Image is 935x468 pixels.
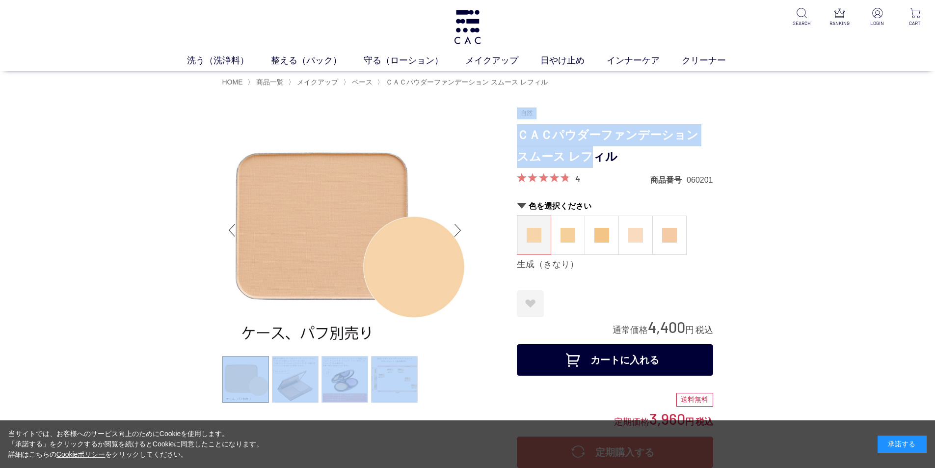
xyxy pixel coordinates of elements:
[648,318,685,336] span: 4,400
[350,78,373,86] a: ベース
[527,228,541,243] img: 生成（きなり）
[652,216,687,255] dl: 薄紅（うすべに）
[295,78,338,86] a: メイクアップ
[561,228,575,243] img: 蜂蜜（はちみつ）
[828,20,852,27] p: RANKING
[687,175,713,185] dd: 060201
[682,54,748,67] a: クリーナー
[614,416,649,427] span: 定期価格
[256,78,284,86] span: 商品一覧
[865,20,889,27] p: LOGIN
[352,78,373,86] span: ベース
[288,78,341,87] li: 〉
[465,54,540,67] a: メイクアップ
[551,216,585,255] dl: 蜂蜜（はちみつ）
[613,325,648,335] span: 通常価格
[377,78,550,87] li: 〉
[594,228,609,243] img: 小麦（こむぎ）
[8,429,264,460] div: 当サイトでは、お客様へのサービス向上のためにCookieを使用します。 「承諾する」をクリックするか閲覧を続けるとCookieに同意したことになります。 詳細はこちらの をクリックしてください。
[685,325,694,335] span: 円
[695,325,713,335] span: 税込
[517,259,713,271] div: 生成（きなり）
[187,54,271,67] a: 洗う（洗浄料）
[649,410,685,428] span: 3,960
[448,211,468,250] div: Next slide
[222,78,243,86] a: HOME
[386,78,548,86] span: ＣＡＣパウダーファンデーション スムース レフィル
[650,175,687,185] dt: 商品番号
[271,54,364,67] a: 整える（パック）
[517,124,713,168] h1: ＣＡＣパウダーファンデーション スムース レフィル
[878,436,927,453] div: 承諾する
[585,216,619,255] dl: 小麦（こむぎ）
[254,78,284,86] a: 商品一覧
[903,20,927,27] p: CART
[676,393,713,407] div: 送料無料
[343,78,375,87] li: 〉
[364,54,465,67] a: 守る（ローション）
[517,344,713,376] button: カートに入れる
[695,417,713,427] span: 税込
[453,10,482,44] img: logo
[619,216,652,254] a: 桜（さくら）
[585,216,618,254] a: 小麦（こむぎ）
[790,8,814,27] a: SEARCH
[247,78,286,87] li: 〉
[685,417,694,427] span: 円
[222,108,468,353] img: ＣＡＣパウダーファンデーション スムース レフィル 生成（きなり）
[653,216,686,254] a: 薄紅（うすべに）
[662,228,677,243] img: 薄紅（うすべに）
[517,201,713,211] h2: 色を選択ください
[384,78,548,86] a: ＣＡＣパウダーファンデーション スムース レフィル
[828,8,852,27] a: RANKING
[618,216,653,255] dl: 桜（さくら）
[607,54,682,67] a: インナーケア
[222,211,242,250] div: Previous slide
[790,20,814,27] p: SEARCH
[551,216,585,254] a: 蜂蜜（はちみつ）
[297,78,338,86] span: メイクアップ
[865,8,889,27] a: LOGIN
[517,216,551,255] dl: 生成（きなり）
[540,54,607,67] a: 日やけ止め
[903,8,927,27] a: CART
[517,108,537,119] img: 自然
[56,450,106,458] a: Cookieポリシー
[628,228,643,243] img: 桜（さくら）
[517,290,544,317] a: お気に入りに登録する
[575,173,580,184] a: 4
